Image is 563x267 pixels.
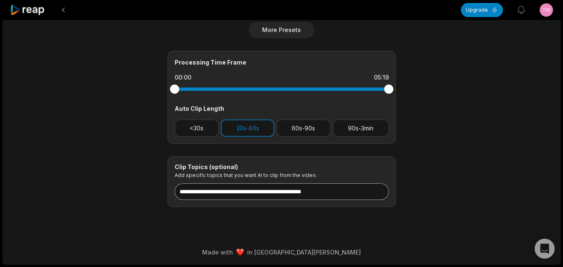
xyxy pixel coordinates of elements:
div: Open Intercom Messenger [535,239,555,259]
img: heart emoji [236,249,244,256]
button: More Presets [249,22,314,38]
button: <30s [175,120,219,137]
div: Auto Clip Length [175,104,389,113]
button: 90s-3min [333,120,389,137]
div: Processing Time Frame [175,58,389,67]
div: 00:00 [175,73,191,82]
div: Clip Topics (optional) [175,163,389,171]
p: Add specific topics that you want AI to clip from the video. [175,172,389,178]
button: Upgrade [461,3,503,17]
div: Made with in [GEOGRAPHIC_DATA][PERSON_NAME] [10,248,553,257]
button: 60s-90s [277,120,330,137]
button: 30s-60s [221,120,274,137]
div: 05:19 [374,73,389,82]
